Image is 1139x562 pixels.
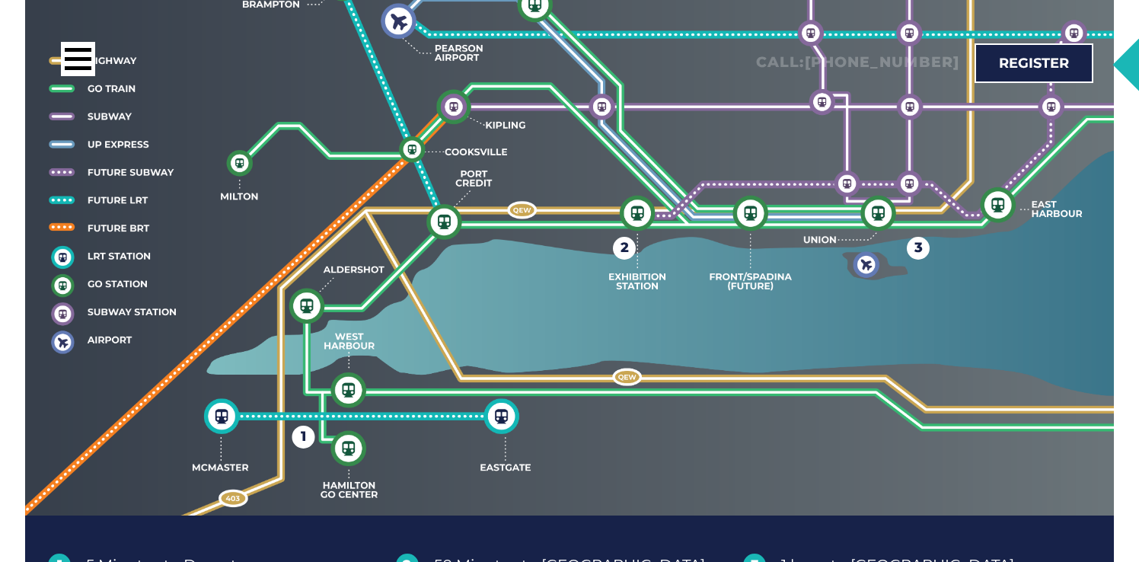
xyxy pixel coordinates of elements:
[621,237,629,260] div: 2
[914,237,923,260] div: 3
[301,426,306,449] div: 1
[805,53,959,71] a: [PHONE_NUMBER]
[756,53,959,72] h2: Call:
[999,56,1069,70] span: Register
[975,43,1093,83] a: Register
